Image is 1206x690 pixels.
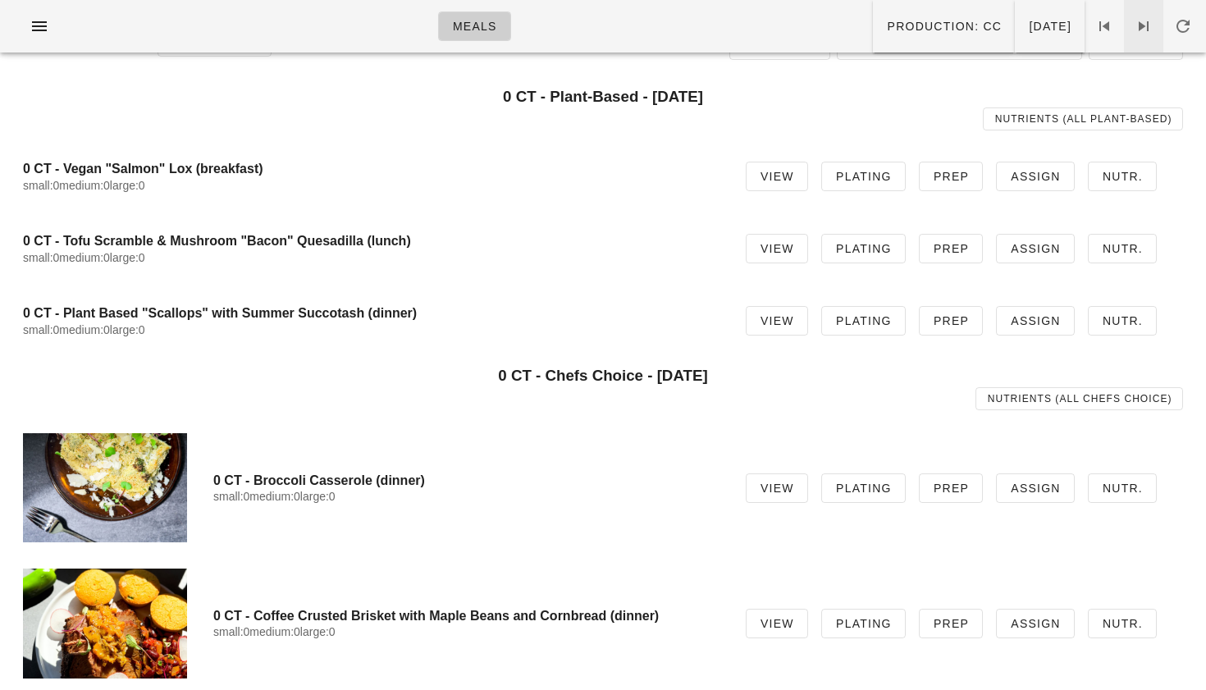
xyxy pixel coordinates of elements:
[300,625,336,638] span: large:0
[933,617,969,630] span: Prep
[821,473,906,503] a: Plating
[835,170,892,183] span: Plating
[933,170,969,183] span: Prep
[919,473,983,503] a: Prep
[213,473,719,488] h4: 0 CT - Broccoli Casserole (dinner)
[760,314,794,327] span: View
[746,306,808,336] a: View
[23,251,59,264] span: small:0
[994,113,1172,125] span: Nutrients (all Plant-Based)
[1088,609,1157,638] a: Nutr.
[59,323,109,336] span: medium:0
[1102,314,1143,327] span: Nutr.
[835,242,892,255] span: Plating
[438,11,511,41] a: Meals
[213,608,719,624] h4: 0 CT - Coffee Crusted Brisket with Maple Beans and Cornbread (dinner)
[919,609,983,638] a: Prep
[760,242,794,255] span: View
[1088,306,1157,336] a: Nutr.
[1102,242,1143,255] span: Nutr.
[821,306,906,336] a: Plating
[1102,170,1143,183] span: Nutr.
[1010,617,1061,630] span: Assign
[821,162,906,191] a: Plating
[746,162,808,191] a: View
[249,625,299,638] span: medium:0
[1010,482,1061,495] span: Assign
[23,305,719,321] h4: 0 CT - Plant Based "Scallops" with Summer Succotash (dinner)
[933,482,969,495] span: Prep
[1088,234,1157,263] a: Nutr.
[23,233,719,249] h4: 0 CT - Tofu Scramble & Mushroom "Bacon" Quesadilla (lunch)
[23,161,719,176] h4: 0 CT - Vegan "Salmon" Lox (breakfast)
[59,251,109,264] span: medium:0
[835,314,892,327] span: Plating
[746,473,808,503] a: View
[1088,162,1157,191] a: Nutr.
[975,387,1183,410] a: Nutrients (all Chefs Choice)
[23,88,1183,106] h3: 0 CT - Plant-Based - [DATE]
[933,242,969,255] span: Prep
[213,490,249,503] span: small:0
[983,107,1183,130] a: Nutrients (all Plant-Based)
[1102,617,1143,630] span: Nutr.
[249,490,299,503] span: medium:0
[919,306,983,336] a: Prep
[996,234,1075,263] a: Assign
[1010,242,1061,255] span: Assign
[919,162,983,191] a: Prep
[1088,473,1157,503] a: Nutr.
[996,306,1075,336] a: Assign
[933,314,969,327] span: Prep
[760,170,794,183] span: View
[835,617,892,630] span: Plating
[996,162,1075,191] a: Assign
[1102,482,1143,495] span: Nutr.
[919,234,983,263] a: Prep
[1010,314,1061,327] span: Assign
[452,20,497,33] span: Meals
[110,251,145,264] span: large:0
[886,20,1002,33] span: Production: CC
[300,490,336,503] span: large:0
[835,482,892,495] span: Plating
[987,393,1172,404] span: Nutrients (all Chefs Choice)
[110,179,145,192] span: large:0
[821,234,906,263] a: Plating
[760,617,794,630] span: View
[821,609,906,638] a: Plating
[110,323,145,336] span: large:0
[213,625,249,638] span: small:0
[59,179,109,192] span: medium:0
[1010,170,1061,183] span: Assign
[1028,20,1071,33] span: [DATE]
[746,609,808,638] a: View
[23,179,59,192] span: small:0
[746,234,808,263] a: View
[23,367,1183,385] h3: 0 CT - Chefs Choice - [DATE]
[996,473,1075,503] a: Assign
[760,482,794,495] span: View
[23,323,59,336] span: small:0
[996,609,1075,638] a: Assign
